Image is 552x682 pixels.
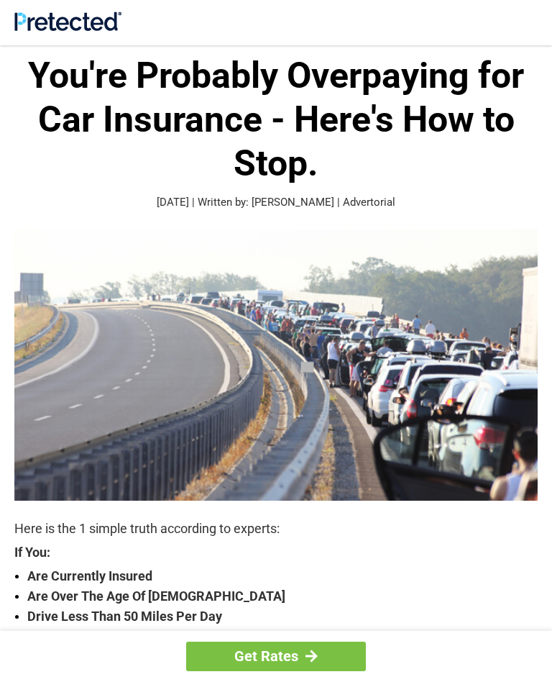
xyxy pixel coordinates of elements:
[14,54,538,186] h1: You're Probably Overpaying for Car Insurance - Here's How to Stop.
[27,627,538,647] strong: Live In A Qualified Zip Code
[186,642,366,671] a: Get Rates
[27,606,538,627] strong: Drive Less Than 50 Miles Per Day
[14,20,121,34] a: Site Logo
[14,194,538,211] p: [DATE] | Written by: [PERSON_NAME] | Advertorial
[14,12,121,31] img: Site Logo
[27,586,538,606] strong: Are Over The Age Of [DEMOGRAPHIC_DATA]
[14,546,538,559] strong: If You:
[27,566,538,586] strong: Are Currently Insured
[14,519,538,539] p: Here is the 1 simple truth according to experts:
